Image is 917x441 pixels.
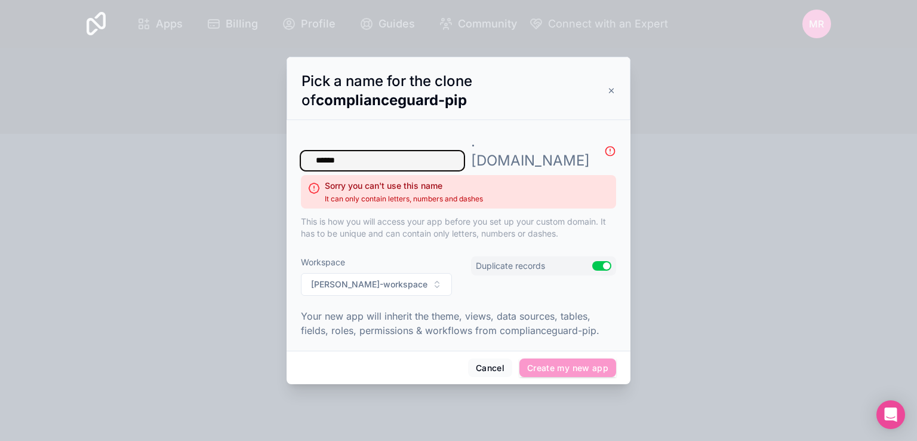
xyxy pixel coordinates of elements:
[325,180,483,192] h2: Sorry you can't use this name
[301,309,616,338] p: Your new app will inherit the theme, views, data sources, tables, fields, roles, permissions & wo...
[325,194,483,204] span: It can only contain letters, numbers and dashes
[301,256,452,268] span: Workspace
[316,91,467,109] strong: complianceguard-pip
[876,400,905,429] div: Open Intercom Messenger
[301,72,472,109] span: Pick a name for the clone of
[301,216,616,240] p: This is how you will access your app before you set up your custom domain. It has to be unique an...
[468,359,512,378] button: Cancel
[311,278,427,290] span: [PERSON_NAME]-workspace
[471,132,590,170] p: . [DOMAIN_NAME]
[476,260,545,272] label: Duplicate records
[301,273,452,296] button: Select Button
